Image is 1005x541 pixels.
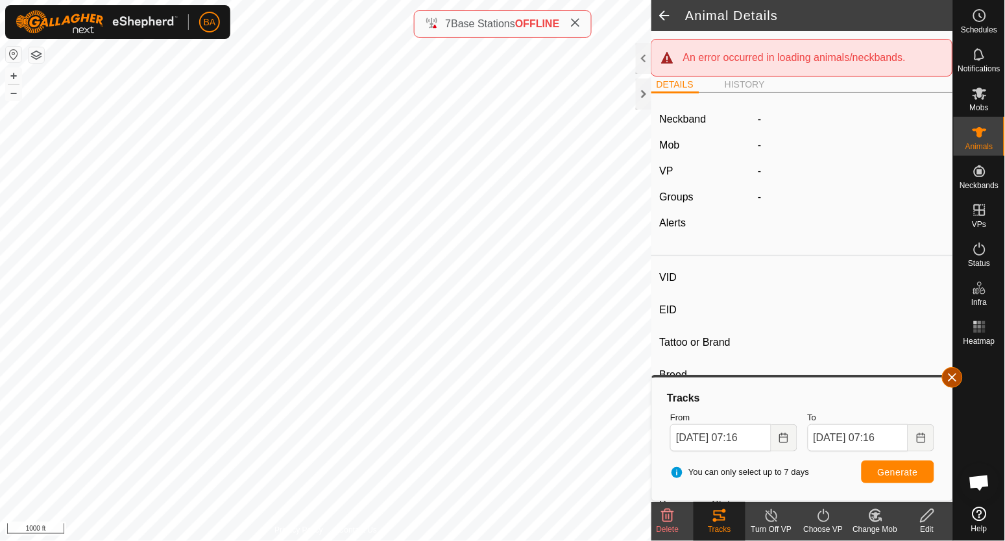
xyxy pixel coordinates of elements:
button: Reset Map [6,47,21,62]
label: Neckband [660,112,707,127]
button: – [6,85,21,101]
li: DETAILS [651,78,699,93]
span: VPs [972,221,986,228]
label: Breed [660,367,755,383]
div: Tracks [694,523,745,535]
button: + [6,68,21,84]
div: Tracks [665,391,939,406]
span: Schedules [961,26,997,34]
a: Contact Us [339,524,377,536]
span: 7 [445,18,451,29]
label: - [758,112,762,127]
label: Groups [660,191,694,202]
span: Help [971,525,987,533]
img: Gallagher Logo [16,10,178,34]
div: Turn Off VP [745,523,797,535]
label: EID [660,302,755,319]
span: Delete [657,525,679,534]
a: Help [954,501,1005,538]
label: To [808,411,934,424]
label: Mob [660,139,680,150]
label: Alerts [660,217,686,228]
span: Infra [971,298,987,306]
button: Generate [862,461,934,483]
button: Choose Date [908,424,934,451]
div: - [753,189,950,205]
div: Open chat [960,463,999,502]
label: From [670,411,797,424]
div: An error occurred in loading animals/neckbands. [683,50,932,66]
span: OFFLINE [515,18,559,29]
h2: Animal Details [685,8,953,23]
button: Map Layers [29,47,44,63]
label: VID [660,269,755,286]
li: HISTORY [720,78,771,91]
a: Privacy Policy [274,524,323,536]
label: VP [660,165,673,176]
span: Neckbands [960,182,999,189]
span: Base Stations [451,18,515,29]
button: Choose Date [771,424,797,451]
span: Status [968,259,990,267]
div: Edit [901,523,953,535]
div: Change Mob [849,523,901,535]
span: You can only select up to 7 days [670,466,809,479]
span: - [758,139,762,150]
span: Generate [878,467,918,477]
span: Heatmap [963,337,995,345]
span: Mobs [970,104,989,112]
div: Choose VP [797,523,849,535]
app-display-virtual-paddock-transition: - [758,165,762,176]
span: Animals [965,143,993,150]
span: Notifications [958,65,1000,73]
span: BA [204,16,216,29]
label: Tattoo or Brand [660,334,755,351]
